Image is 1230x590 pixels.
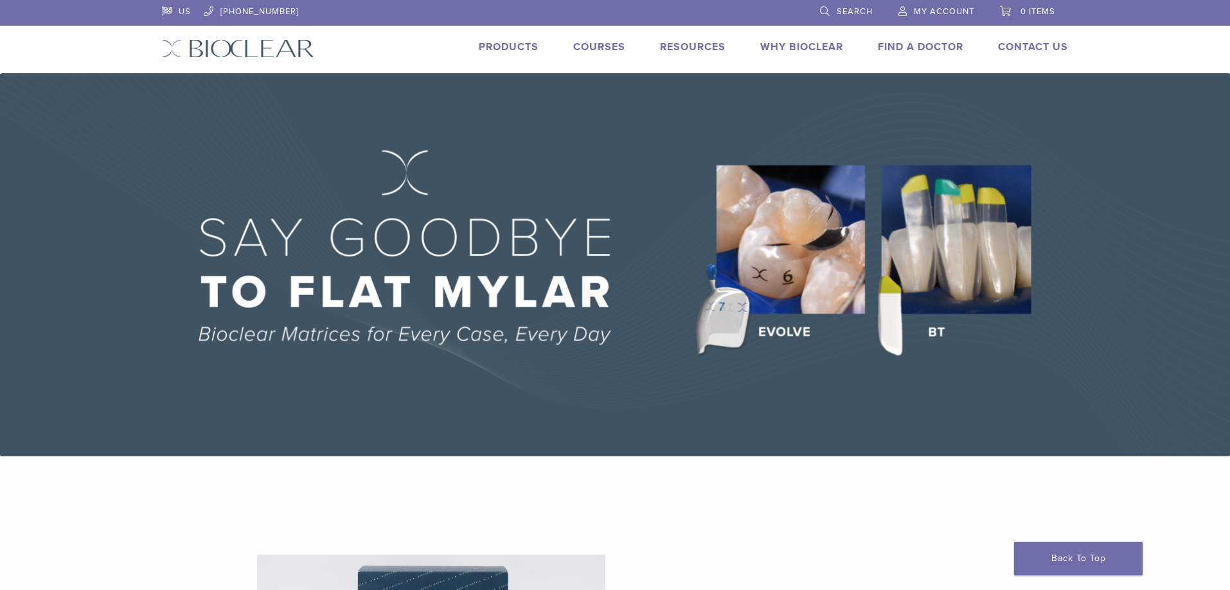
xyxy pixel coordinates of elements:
[660,40,726,53] a: Resources
[760,40,843,53] a: Why Bioclear
[998,40,1068,53] a: Contact Us
[162,39,314,58] img: Bioclear
[1014,542,1143,575] a: Back To Top
[479,40,539,53] a: Products
[1021,6,1055,17] span: 0 items
[878,40,963,53] a: Find A Doctor
[837,6,873,17] span: Search
[573,40,625,53] a: Courses
[914,6,974,17] span: My Account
